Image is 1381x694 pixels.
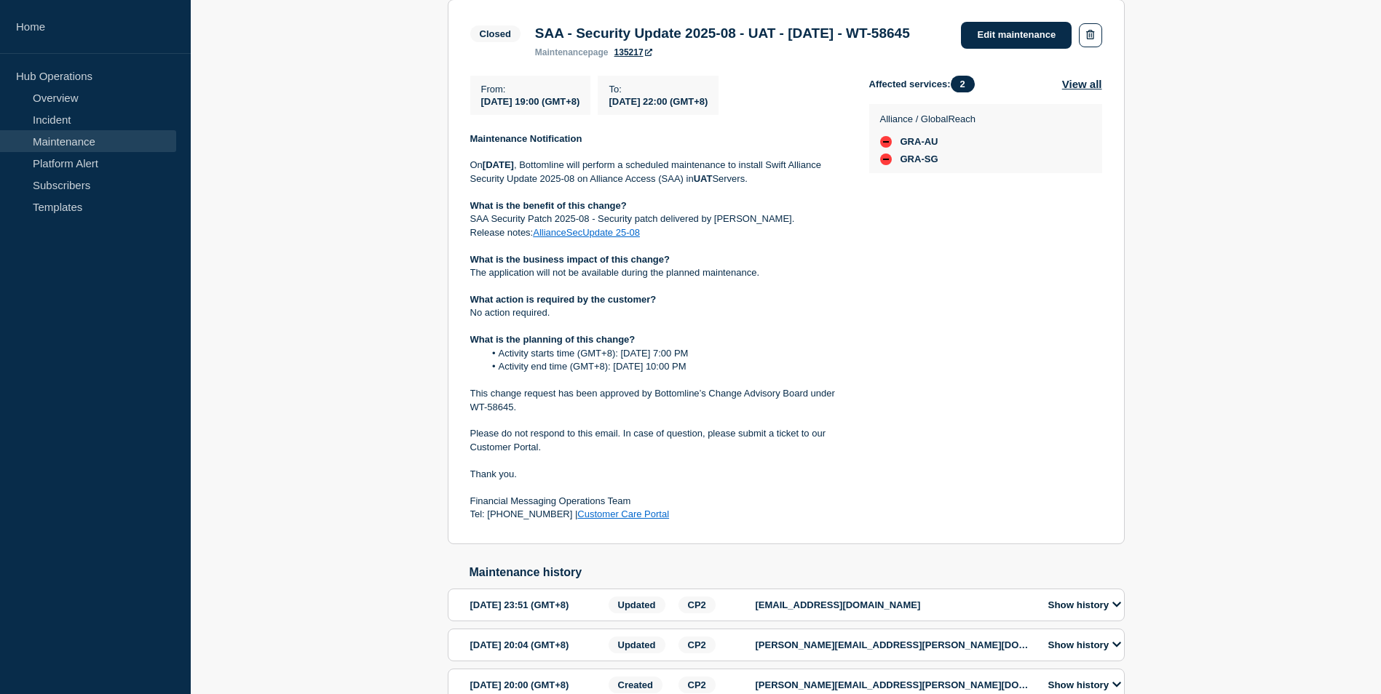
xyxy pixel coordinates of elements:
[678,597,716,613] span: CP2
[470,266,846,279] p: The application will not be available during the planned maintenance.
[694,173,713,184] strong: UAT
[1044,639,1125,651] button: Show history
[1062,76,1102,92] button: View all
[609,84,708,95] p: To :
[470,566,1125,579] h2: Maintenance history
[470,254,670,265] strong: What is the business impact of this change?
[484,347,846,360] li: Activity starts time (GMT+8): [DATE] 7:00 PM
[535,25,910,41] h3: SAA - Security Update 2025-08 - UAT - [DATE] - WT-58645
[470,212,846,226] p: SAA Security Patch 2025-08 - Security patch delivered by [PERSON_NAME].
[481,84,580,95] p: From :
[1044,599,1125,611] button: Show history
[961,22,1072,49] a: Edit maintenance
[614,47,652,57] a: 135217
[869,76,982,92] span: Affected services:
[470,159,846,186] p: On , Bottomline will perform a scheduled maintenance to install Swift Alliance Security Update 20...
[470,427,846,454] p: Please do not respond to this email. In case of question, please submit a ticket to our Customer ...
[609,637,665,653] span: Updated
[609,597,665,613] span: Updated
[470,387,846,414] p: This change request has been approved by Bottomline’s Change Advisory Board under WT-58645.
[880,136,892,148] div: down
[880,113,976,124] p: Alliance / GlobalReach
[901,153,938,165] span: GRA-SG
[484,360,846,373] li: Activity end time (GMT+8): [DATE] 10:00 PM
[901,136,938,148] span: GRA-AU
[483,159,514,170] strong: [DATE]
[756,639,1032,650] p: [PERSON_NAME][EMAIL_ADDRESS][PERSON_NAME][DOMAIN_NAME]
[470,677,604,693] div: [DATE] 20:00 (GMT+8)
[577,508,669,519] a: Customer Care Portal
[470,637,604,653] div: [DATE] 20:04 (GMT+8)
[756,679,1032,690] p: [PERSON_NAME][EMAIL_ADDRESS][PERSON_NAME][DOMAIN_NAME]
[470,508,846,521] p: Tel: [PHONE_NUMBER] |
[470,495,846,508] p: Financial Messaging Operations Team
[470,226,846,239] p: Release notes:
[481,96,580,107] span: [DATE] 19:00 (GMT+8)
[609,677,662,693] span: Created
[951,76,975,92] span: 2
[470,200,627,211] strong: What is the benefit of this change?
[533,227,640,238] a: AllianceSecUpdate 25-08
[1044,679,1125,691] button: Show history
[470,334,636,345] strong: What is the planning of this change?
[678,677,716,693] span: CP2
[880,153,892,165] div: down
[470,133,582,144] strong: Maintenance Notification
[470,468,846,481] p: Thank you.
[470,294,657,305] strong: What action is required by the customer?
[470,306,846,319] p: No action required.
[609,96,708,107] span: [DATE] 22:00 (GMT+8)
[470,597,604,613] div: [DATE] 23:51 (GMT+8)
[678,637,716,653] span: CP2
[535,47,588,57] span: maintenance
[535,47,609,57] p: page
[756,599,1032,610] p: [EMAIL_ADDRESS][DOMAIN_NAME]
[470,25,521,42] span: Closed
